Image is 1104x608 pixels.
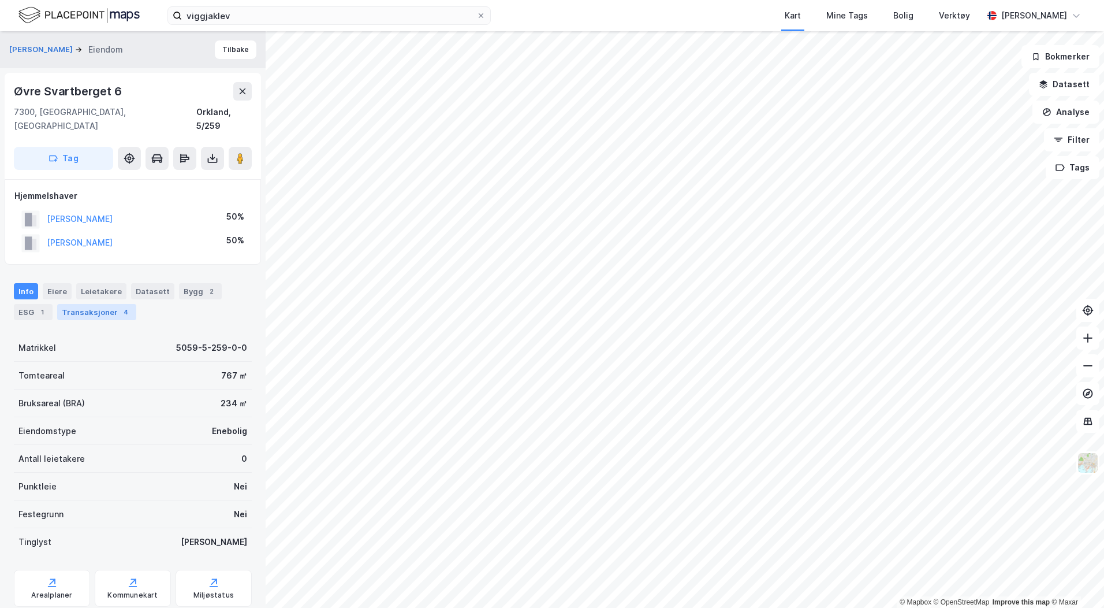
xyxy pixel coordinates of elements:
[36,306,48,318] div: 1
[785,9,801,23] div: Kart
[1021,45,1099,68] button: Bokmerker
[179,283,222,299] div: Bygg
[14,189,251,203] div: Hjemmelshaver
[18,369,65,383] div: Tomteareal
[1032,101,1099,124] button: Analyse
[226,233,244,247] div: 50%
[14,147,113,170] button: Tag
[1001,9,1067,23] div: [PERSON_NAME]
[14,304,53,320] div: ESG
[1029,73,1099,96] button: Datasett
[215,40,256,59] button: Tilbake
[1077,452,1099,474] img: Z
[934,598,990,606] a: OpenStreetMap
[221,369,247,383] div: 767 ㎡
[18,396,85,410] div: Bruksareal (BRA)
[900,598,931,606] a: Mapbox
[14,105,196,133] div: 7300, [GEOGRAPHIC_DATA], [GEOGRAPHIC_DATA]
[57,304,136,320] div: Transaksjoner
[14,283,38,299] div: Info
[76,283,126,299] div: Leietakere
[131,283,174,299] div: Datasett
[14,82,124,101] div: Øvre Svartberget 6
[193,591,234,600] div: Miljøstatus
[1046,553,1104,608] div: Kontrollprogram for chat
[234,507,247,521] div: Nei
[181,535,247,549] div: [PERSON_NAME]
[43,283,72,299] div: Eiere
[939,9,970,23] div: Verktøy
[1046,156,1099,179] button: Tags
[18,480,57,494] div: Punktleie
[18,5,140,25] img: logo.f888ab2527a4732fd821a326f86c7f29.svg
[18,535,51,549] div: Tinglyst
[18,341,56,355] div: Matrikkel
[18,507,64,521] div: Festegrunn
[234,480,247,494] div: Nei
[206,286,217,297] div: 2
[241,452,247,466] div: 0
[221,396,247,410] div: 234 ㎡
[176,341,247,355] div: 5059-5-259-0-0
[226,210,244,224] div: 50%
[826,9,868,23] div: Mine Tags
[31,591,72,600] div: Arealplaner
[88,43,123,57] div: Eiendom
[18,452,85,466] div: Antall leietakere
[120,306,132,318] div: 4
[107,591,158,600] div: Kommunekart
[9,44,75,55] button: [PERSON_NAME]
[18,424,76,438] div: Eiendomstype
[212,424,247,438] div: Enebolig
[182,7,476,24] input: Søk på adresse, matrikkel, gårdeiere, leietakere eller personer
[1046,553,1104,608] iframe: Chat Widget
[1044,128,1099,151] button: Filter
[993,598,1050,606] a: Improve this map
[196,105,252,133] div: Orkland, 5/259
[893,9,913,23] div: Bolig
